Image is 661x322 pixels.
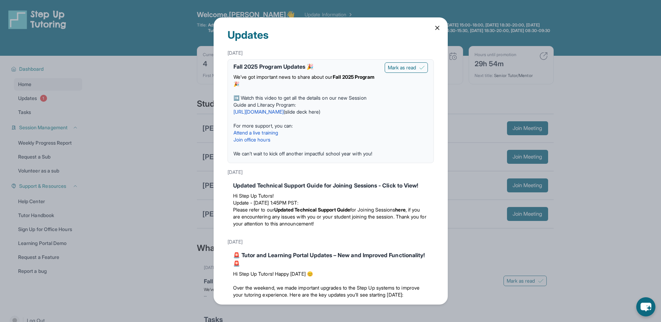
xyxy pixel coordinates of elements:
[233,130,278,136] a: Attend a live training
[274,207,350,213] strong: Updated Technical Support Guide
[233,95,367,108] span: ➡️ Watch this video to get all the details on our new Session Guide and Literacy Program:
[233,74,333,80] span: We’ve got important news to share about our
[233,109,284,115] a: [URL][DOMAIN_NAME]
[395,207,405,213] a: here
[636,297,655,316] button: chat-button
[233,181,428,190] div: Updated Technical Support Guide for Joining Sessions - Click to View!
[285,109,319,115] a: slide deck here
[233,108,379,115] p: ( )
[333,74,374,80] strong: Fall 2025 Program
[233,207,274,213] span: Please refer to our
[419,65,425,70] img: Mark as read
[233,285,420,298] span: Over the weekend, we made important upgrades to the Step Up systems to improve your tutoring expe...
[228,236,434,248] div: [DATE]
[233,200,299,206] span: Update - [DATE] 1:45PM PST:
[233,81,239,87] span: 🎉
[233,151,372,156] span: We can’t wait to kick off another impactful school year with you!
[228,166,434,178] div: [DATE]
[228,17,434,47] div: Updates
[233,271,313,277] span: Hi Step Up Tutors! Happy [DATE] 😊
[233,123,293,129] span: For more support, you can:
[233,62,379,71] div: Fall 2025 Program Updates 🎉
[350,207,395,213] span: for Joining Sessions
[385,62,428,73] button: Mark as read
[388,64,416,71] span: Mark as read
[228,47,434,59] div: [DATE]
[233,251,428,268] div: 🚨 Tutor and Learning Portal Updates – New and Improved Functionality! 🚨
[233,207,426,227] span: , if you are encountering any issues with you or your student joining the session. Thank you for ...
[233,137,270,143] a: Join office hours
[233,193,274,199] span: Hi Step Up Tutors!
